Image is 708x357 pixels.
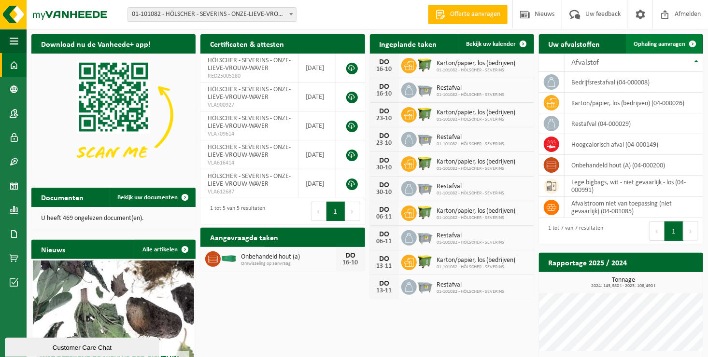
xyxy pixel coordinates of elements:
td: [DATE] [298,54,336,82]
span: Karton/papier, los (bedrijven) [437,257,516,264]
span: Karton/papier, los (bedrijven) [437,207,516,215]
a: Alle artikelen [135,240,195,259]
button: 1 [326,202,345,221]
button: Previous [311,202,326,221]
span: RED25005280 [208,72,291,80]
div: 16-10 [375,91,394,97]
a: Bekijk uw documenten [110,188,195,207]
span: Restafval [437,183,505,191]
span: 01-101082 - HÖLSCHER - SEVERINS [437,215,516,221]
h2: Aangevraagde taken [200,228,288,247]
a: Bekijk rapportage [631,272,702,291]
span: Ophaling aanvragen [634,41,685,47]
td: lege bigbags, wit - niet gevaarlijk - los (04-000991) [565,176,703,197]
span: 01-101082 - HÖLSCHER - SEVERINS [437,240,505,246]
img: Download de VHEPlus App [31,54,196,177]
div: DO [375,108,394,115]
td: [DATE] [298,111,336,140]
button: Previous [649,221,665,241]
div: 16-10 [375,66,394,73]
img: WB-1100-HPE-GN-50 [417,56,433,73]
td: hoogcalorisch afval (04-000149) [565,134,703,155]
span: 01-101082 - HÖLSCHER - SEVERINS - ONZE-LIEVE-VROUW-WAVER [128,8,296,21]
td: bedrijfsrestafval (04-000008) [565,72,703,93]
span: 01-101082 - HÖLSCHER - SEVERINS [437,117,516,123]
span: Restafval [437,232,505,240]
div: 16-10 [341,260,360,266]
img: WB-2500-GAL-GY-01 [417,81,433,97]
h2: Nieuws [31,240,75,259]
span: 01-101082 - HÖLSCHER - SEVERINS [437,68,516,73]
div: DO [375,58,394,66]
span: HÖLSCHER - SEVERINS - ONZE-LIEVE-VROUW-WAVER [208,86,291,101]
h2: Documenten [31,188,93,206]
td: [DATE] [298,82,336,111]
span: VLA612687 [208,188,291,196]
span: Bekijk uw documenten [117,194,178,201]
div: 1 tot 7 van 7 resultaten [544,220,604,242]
div: 13-11 [375,288,394,294]
h3: Tonnage [544,277,703,288]
span: Restafval [437,134,505,141]
div: 30-10 [375,165,394,171]
h2: Uw afvalstoffen [539,34,610,53]
span: 01-101082 - HÖLSCHER - SEVERINS [437,264,516,270]
span: 01-101082 - HÖLSCHER - SEVERINS [437,289,505,295]
div: DO [375,132,394,140]
span: 01-101082 - HÖLSCHER - SEVERINS [437,191,505,196]
span: Bekijk uw kalender [467,41,516,47]
img: WB-1100-HPE-GN-50 [417,106,433,122]
h2: Certificaten & attesten [200,34,294,53]
img: WB-2500-GAL-GY-01 [417,179,433,196]
img: WB-2500-GAL-GY-01 [417,229,433,245]
span: 01-101082 - HÖLSCHER - SEVERINS [437,141,505,147]
span: Offerte aanvragen [448,10,503,19]
span: Karton/papier, los (bedrijven) [437,109,516,117]
p: U heeft 469 ongelezen document(en). [41,215,186,222]
td: onbehandeld hout (A) (04-000200) [565,155,703,176]
img: HK-XC-30-GN-00 [221,254,237,262]
button: 1 [665,221,683,241]
td: restafval (04-000029) [565,113,703,134]
span: Omwisseling op aanvraag [241,261,336,267]
span: Karton/papier, los (bedrijven) [437,60,516,68]
span: Restafval [437,281,505,289]
div: DO [375,83,394,91]
img: WB-1100-HPE-GN-50 [417,204,433,220]
td: afvalstroom niet van toepassing (niet gevaarlijk) (04-001085) [565,197,703,218]
span: 01-101082 - HÖLSCHER - SEVERINS - ONZE-LIEVE-VROUW-WAVER [127,7,297,22]
span: HÖLSCHER - SEVERINS - ONZE-LIEVE-VROUW-WAVER [208,144,291,159]
span: HÖLSCHER - SEVERINS - ONZE-LIEVE-VROUW-WAVER [208,173,291,188]
img: WB-2500-GAL-GY-01 [417,130,433,147]
h2: Ingeplande taken [370,34,447,53]
div: DO [375,181,394,189]
div: 06-11 [375,238,394,245]
a: Bekijk uw kalender [459,34,533,54]
span: 01-101082 - HÖLSCHER - SEVERINS [437,166,516,172]
td: [DATE] [298,169,336,198]
span: 2024: 143,980 t - 2025: 108,490 t [544,284,703,288]
button: Next [683,221,698,241]
div: 23-10 [375,140,394,147]
div: 23-10 [375,115,394,122]
span: Restafval [437,84,505,92]
img: WB-1100-HPE-GN-50 [417,253,433,270]
span: VLA709614 [208,130,291,138]
span: Karton/papier, los (bedrijven) [437,158,516,166]
div: 13-11 [375,263,394,270]
div: 30-10 [375,189,394,196]
td: karton/papier, los (bedrijven) (04-000026) [565,93,703,113]
button: Next [345,202,360,221]
div: DO [341,252,360,260]
a: Offerte aanvragen [428,5,508,24]
div: DO [375,157,394,165]
img: WB-2500-GAL-GY-01 [417,278,433,294]
div: DO [375,280,394,288]
div: 06-11 [375,214,394,220]
span: HÖLSCHER - SEVERINS - ONZE-LIEVE-VROUW-WAVER [208,57,291,72]
span: HÖLSCHER - SEVERINS - ONZE-LIEVE-VROUW-WAVER [208,115,291,130]
a: Ophaling aanvragen [626,34,702,54]
span: 01-101082 - HÖLSCHER - SEVERINS [437,92,505,98]
div: DO [375,206,394,214]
